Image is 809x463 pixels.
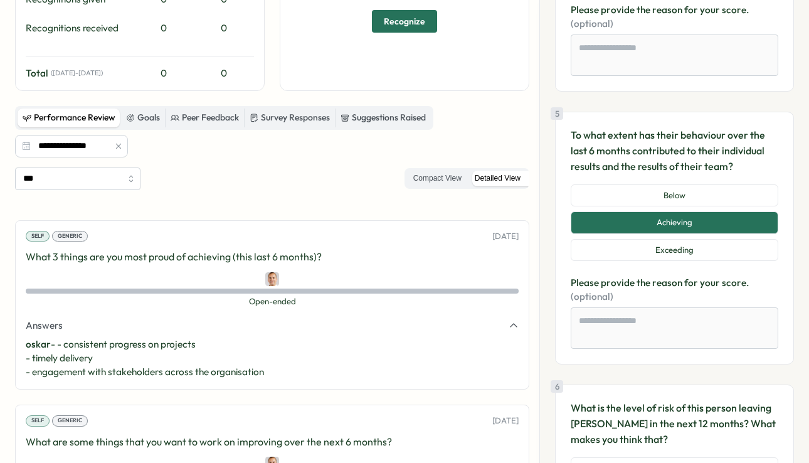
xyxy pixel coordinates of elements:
[26,296,519,307] span: Open-ended
[171,111,239,125] div: Peer Feedback
[26,338,519,379] p: - - consistent progress on projects - timely delivery - engagement with stakeholders across the o...
[601,4,637,16] span: provide
[51,69,103,77] span: ( [DATE] - [DATE] )
[26,434,519,450] p: What are some things that you want to work on improving over the next 6 months?
[571,127,778,174] p: To what extent has their behaviour over the last 6 months contributed to their individual results...
[637,277,652,289] span: the
[684,277,700,289] span: for
[700,277,722,289] span: your
[194,21,254,35] div: 0
[571,184,778,207] button: Below
[637,4,652,16] span: the
[341,111,426,125] div: Suggestions Raised
[139,21,189,35] div: 0
[652,4,684,16] span: reason
[23,111,115,125] div: Performance Review
[26,319,519,333] button: Answers
[26,319,63,333] span: Answers
[139,67,189,80] div: 0
[571,4,601,16] span: Please
[571,211,778,234] button: Achieving
[26,67,48,80] span: Total
[571,277,601,289] span: Please
[684,4,700,16] span: for
[26,338,51,350] span: oskar
[26,249,519,265] p: What 3 things are you most proud of achieving (this last 6 months)?
[52,231,88,242] div: Generic
[384,11,425,32] span: Recognize
[492,231,519,242] p: [DATE]
[372,10,437,33] button: Recognize
[250,111,330,125] div: Survey Responses
[571,400,778,447] p: What is the level of risk of this person leaving [PERSON_NAME] in the next 12 months? What makes ...
[52,415,88,427] div: Generic
[601,277,637,289] span: provide
[722,277,749,289] span: score.
[551,380,563,393] div: 6
[571,290,613,302] span: (optional)
[652,277,684,289] span: reason
[468,171,527,186] label: Detailed View
[722,4,749,16] span: score.
[492,415,519,427] p: [DATE]
[26,231,50,242] div: Self
[126,111,160,125] div: Goals
[700,4,722,16] span: your
[407,171,468,186] label: Compact View
[265,272,279,286] img: oskar
[551,107,563,120] div: 5
[26,21,134,35] div: Recognitions received
[194,67,254,80] div: 0
[571,239,778,262] button: Exceeding
[26,415,50,427] div: Self
[571,18,613,29] span: (optional)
